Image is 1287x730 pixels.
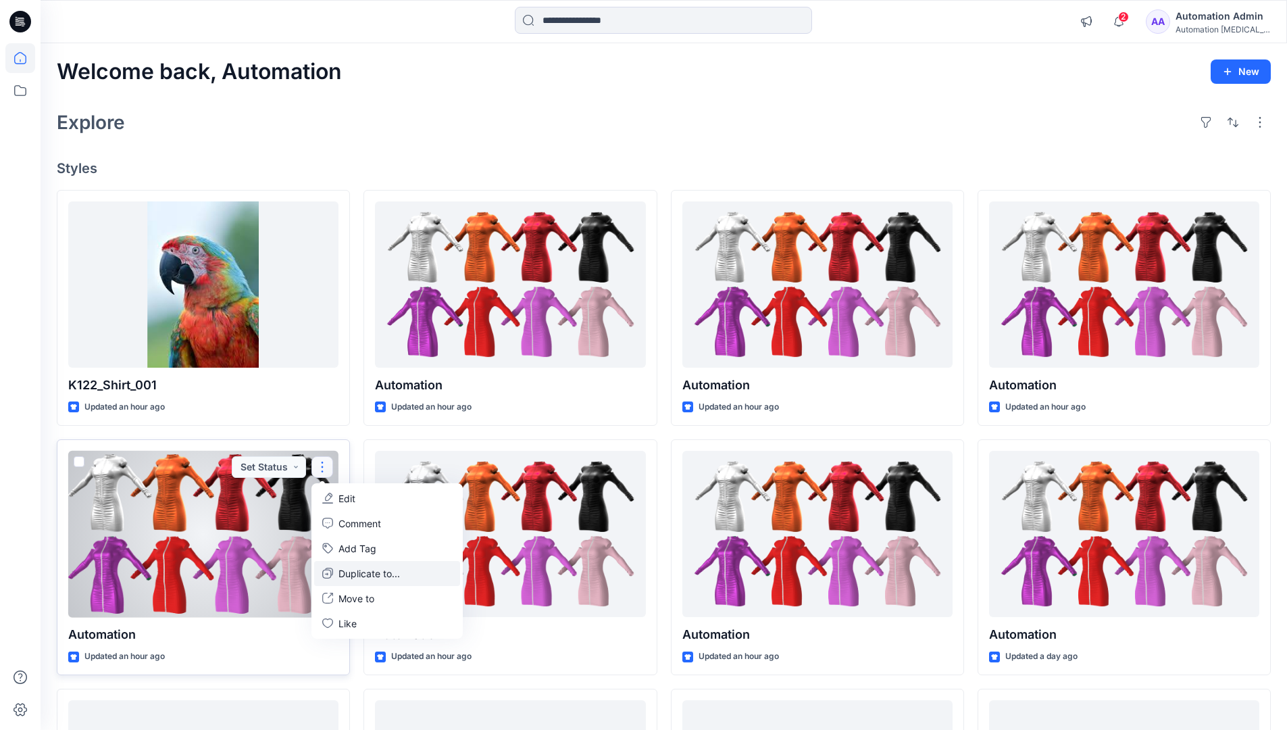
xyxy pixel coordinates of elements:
[338,591,374,606] p: Move to
[1176,8,1270,24] div: Automation Admin
[989,625,1259,644] p: Automation
[68,625,338,644] p: Automation
[375,201,645,368] a: Automation
[338,491,355,506] p: Edit
[1146,9,1170,34] div: AA
[682,376,953,395] p: Automation
[989,201,1259,368] a: Automation
[84,400,165,414] p: Updated an hour ago
[391,650,472,664] p: Updated an hour ago
[68,376,338,395] p: K122_Shirt_001
[314,486,460,511] a: Edit
[338,616,357,631] p: Like
[68,451,338,618] a: Automation
[682,625,953,644] p: Automation
[68,201,338,368] a: K122_Shirt_001
[314,536,460,561] button: Add Tag
[375,376,645,395] p: Automation
[1211,59,1271,84] button: New
[1176,24,1270,34] div: Automation [MEDICAL_DATA]...
[84,650,165,664] p: Updated an hour ago
[338,566,400,581] p: Duplicate to...
[682,451,953,618] a: Automation
[699,400,779,414] p: Updated an hour ago
[391,400,472,414] p: Updated an hour ago
[1005,650,1078,664] p: Updated a day ago
[338,516,381,531] p: Comment
[57,160,1271,176] h4: Styles
[375,451,645,618] a: Automation
[375,625,645,644] p: Automation
[682,201,953,368] a: Automation
[57,59,342,84] h2: Welcome back, Automation
[1005,400,1086,414] p: Updated an hour ago
[57,112,125,133] h2: Explore
[699,650,779,664] p: Updated an hour ago
[989,376,1259,395] p: Automation
[989,451,1259,618] a: Automation
[1118,11,1129,22] span: 2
